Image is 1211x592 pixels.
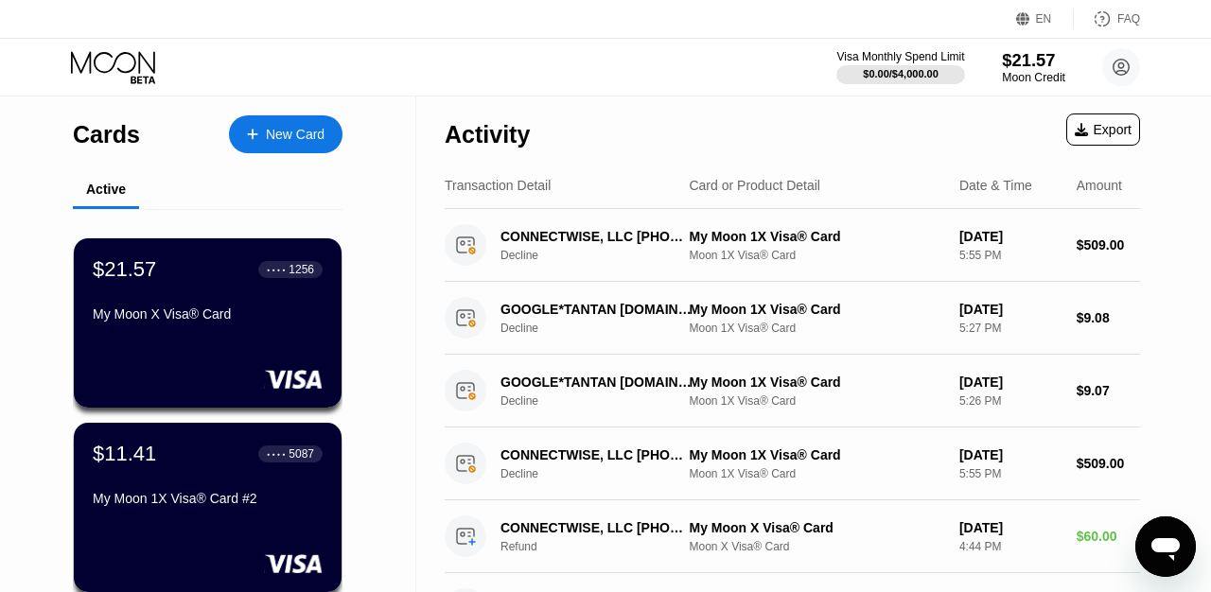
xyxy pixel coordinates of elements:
div: $11.41● ● ● ●5087My Moon 1X Visa® Card #2 [74,423,342,592]
div: $0.00 / $4,000.00 [863,68,939,79]
div: Visa Monthly Spend Limit [836,50,964,63]
div: ● ● ● ● [267,267,286,272]
div: CONNECTWISE, LLC [PHONE_NUMBER] US [500,229,693,244]
div: Moon Credit [1002,71,1065,84]
div: Moon 1X Visa® Card [689,394,943,408]
div: $60.00 [1077,529,1140,544]
div: Refund [500,540,707,553]
div: Activity [445,121,530,148]
div: EN [1036,12,1052,26]
div: $509.00 [1077,237,1140,252]
div: $509.00 [1077,456,1140,471]
div: GOOGLE*TANTAN [DOMAIN_NAME][URL]DeclineMy Moon 1X Visa® CardMoon 1X Visa® Card[DATE]5:26 PM$9.07 [445,355,1140,427]
div: Visa Monthly Spend Limit$0.00/$4,000.00 [836,50,964,84]
div: $21.57 [1002,50,1065,70]
div: 5:55 PM [959,467,1062,480]
div: $21.57 [93,257,156,282]
div: My Moon 1X Visa® Card #2 [93,491,323,506]
div: CONNECTWISE, LLC [PHONE_NUMBER] US [500,447,693,462]
div: $9.07 [1077,383,1140,398]
div: FAQ [1074,9,1140,28]
div: $11.41 [93,442,156,466]
div: Active [86,182,126,197]
div: GOOGLE*TANTAN [DOMAIN_NAME][URL]DeclineMy Moon 1X Visa® CardMoon 1X Visa® Card[DATE]5:27 PM$9.08 [445,282,1140,355]
div: 5087 [289,447,314,461]
div: CONNECTWISE, LLC [PHONE_NUMBER] USRefundMy Moon X Visa® CardMoon X Visa® Card[DATE]4:44 PM$60.00 [445,500,1140,573]
div: Amount [1077,178,1122,193]
div: CONNECTWISE, LLC [PHONE_NUMBER] USDeclineMy Moon 1X Visa® CardMoon 1X Visa® Card[DATE]5:55 PM$509.00 [445,209,1140,282]
div: CONNECTWISE, LLC [PHONE_NUMBER] USDeclineMy Moon 1X Visa® CardMoon 1X Visa® Card[DATE]5:55 PM$509.00 [445,427,1140,500]
div: My Moon 1X Visa® Card [689,229,943,244]
div: Moon 1X Visa® Card [689,467,943,480]
div: [DATE] [959,374,1062,390]
div: Decline [500,467,707,480]
div: Moon 1X Visa® Card [689,322,943,335]
div: [DATE] [959,520,1062,535]
div: My Moon X Visa® Card [689,520,943,535]
div: 1256 [289,263,314,276]
div: [DATE] [959,447,1062,462]
div: My Moon X Visa® Card [93,306,323,322]
div: Export [1066,113,1140,146]
div: 5:55 PM [959,249,1062,262]
div: 4:44 PM [959,540,1062,553]
div: CONNECTWISE, LLC [PHONE_NUMBER] US [500,520,693,535]
div: Export [1075,122,1132,137]
div: Moon 1X Visa® Card [689,249,943,262]
div: $21.57Moon Credit [1002,50,1065,84]
iframe: Button to launch messaging window [1135,516,1196,577]
div: Decline [500,249,707,262]
div: $21.57● ● ● ●1256My Moon X Visa® Card [74,238,342,408]
div: My Moon 1X Visa® Card [689,374,943,390]
div: New Card [229,115,342,153]
div: Decline [500,322,707,335]
div: Decline [500,394,707,408]
div: Date & Time [959,178,1032,193]
div: Transaction Detail [445,178,551,193]
div: [DATE] [959,302,1062,317]
div: FAQ [1117,12,1140,26]
div: GOOGLE*TANTAN [DOMAIN_NAME][URL] [500,302,693,317]
div: $9.08 [1077,310,1140,325]
div: 5:26 PM [959,394,1062,408]
div: GOOGLE*TANTAN [DOMAIN_NAME][URL] [500,374,693,390]
div: 5:27 PM [959,322,1062,335]
div: My Moon 1X Visa® Card [689,447,943,462]
div: Moon X Visa® Card [689,540,943,553]
div: Cards [73,121,140,148]
div: Card or Product Detail [689,178,820,193]
div: My Moon 1X Visa® Card [689,302,943,317]
div: EN [1016,9,1074,28]
div: [DATE] [959,229,1062,244]
div: New Card [266,127,325,143]
div: ● ● ● ● [267,451,286,457]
